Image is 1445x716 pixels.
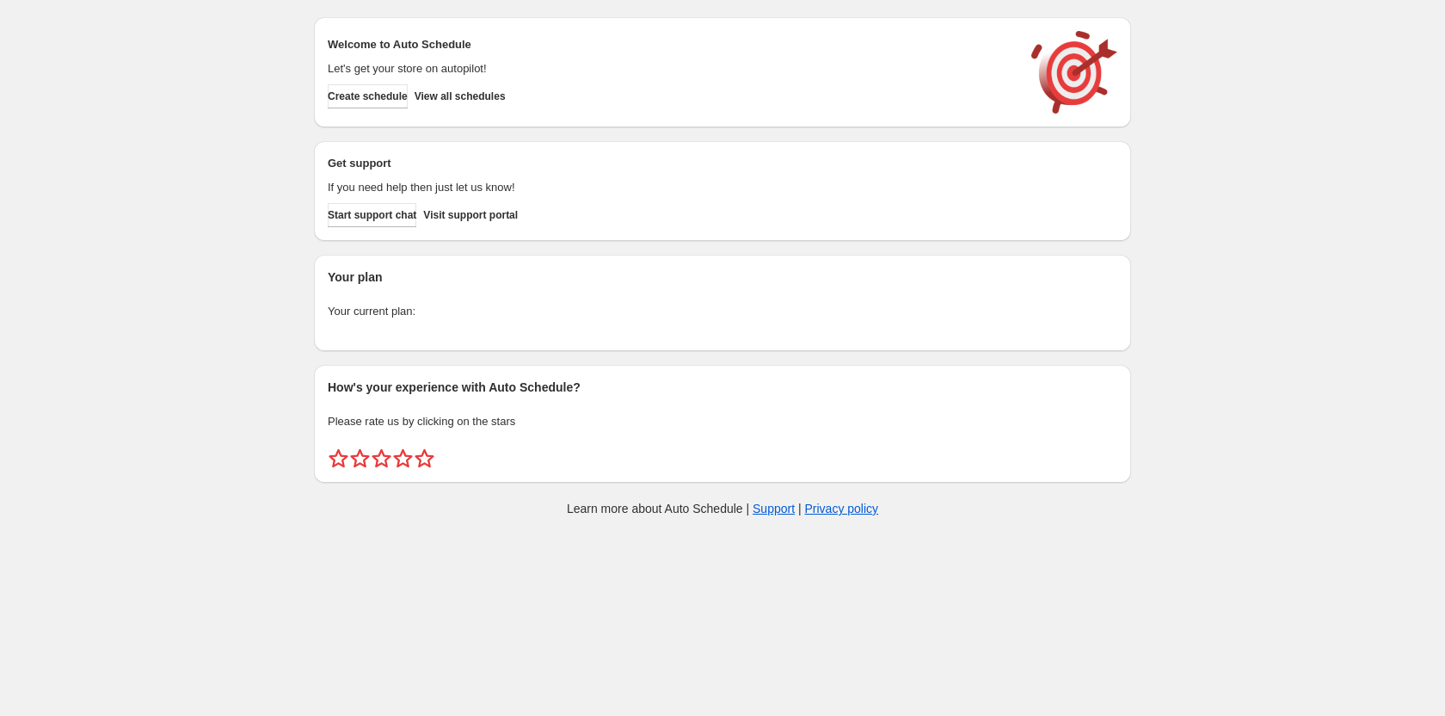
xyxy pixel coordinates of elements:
[328,60,1014,77] p: Let's get your store on autopilot!
[328,303,1117,320] p: Your current plan:
[328,89,408,103] span: Create schedule
[567,500,878,517] p: Learn more about Auto Schedule | |
[328,413,1117,430] p: Please rate us by clicking on the stars
[805,502,879,515] a: Privacy policy
[328,84,408,108] button: Create schedule
[328,36,1014,53] h2: Welcome to Auto Schedule
[423,203,518,227] a: Visit support portal
[423,208,518,222] span: Visit support portal
[328,179,1014,196] p: If you need help then just let us know!
[328,208,416,222] span: Start support chat
[328,203,416,227] a: Start support chat
[328,268,1117,286] h2: Your plan
[415,84,506,108] button: View all schedules
[328,379,1117,396] h2: How's your experience with Auto Schedule?
[415,89,506,103] span: View all schedules
[328,155,1014,172] h2: Get support
[753,502,795,515] a: Support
